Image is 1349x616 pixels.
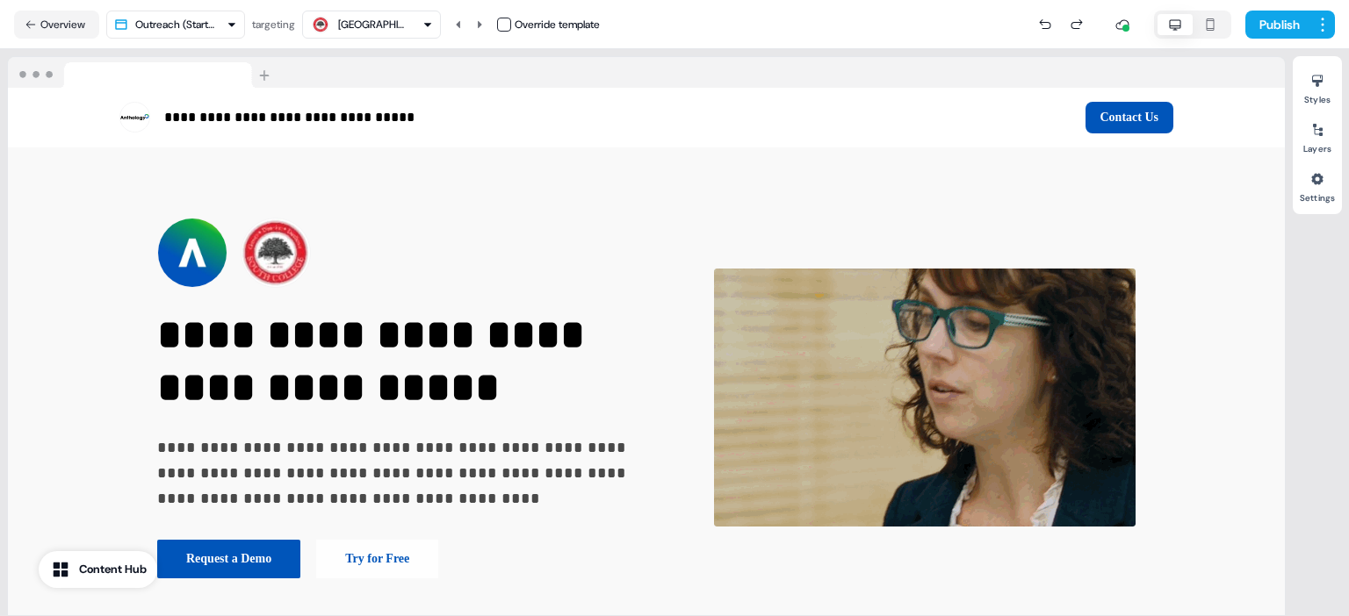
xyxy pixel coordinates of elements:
[39,551,157,588] button: Content Hub
[1293,165,1342,204] button: Settings
[714,269,1136,526] img: Image
[302,11,441,39] button: [GEOGRAPHIC_DATA]
[653,102,1173,133] div: Contact Us
[338,16,408,33] div: [GEOGRAPHIC_DATA]
[316,540,438,578] button: Try for Free
[157,540,300,578] button: Request a Demo
[714,218,1136,579] div: Image
[157,540,665,578] div: Request a DemoTry for Free
[135,16,220,33] div: Outreach (Starter)
[515,16,600,33] div: Override template
[79,561,147,578] div: Content Hub
[252,16,295,33] div: targeting
[1245,11,1310,39] button: Publish
[1293,116,1342,154] button: Layers
[14,11,99,39] button: Overview
[1293,67,1342,105] button: Styles
[8,57,278,89] img: Browser topbar
[1086,102,1174,133] button: Contact Us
